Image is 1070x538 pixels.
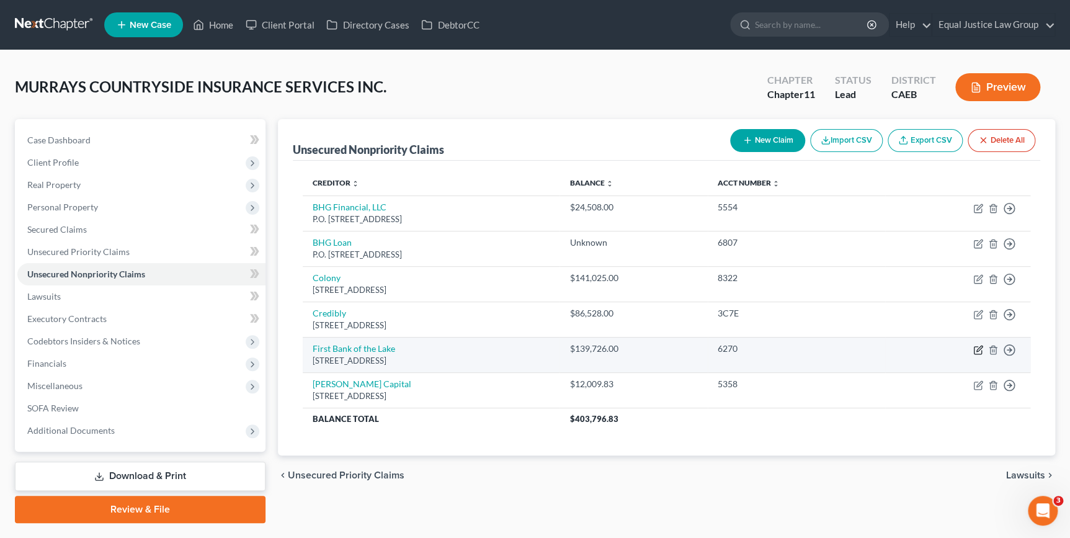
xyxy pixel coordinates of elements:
[313,202,386,212] a: BHG Financial, LLC
[303,408,560,430] th: Balance Total
[278,470,288,480] i: chevron_left
[1006,470,1055,480] button: Lawsuits chevron_right
[239,14,320,36] a: Client Portal
[27,135,91,145] span: Case Dashboard
[320,14,415,36] a: Directory Cases
[968,129,1035,152] button: Delete All
[569,414,618,424] span: $403,796.83
[27,269,145,279] span: Unsecured Nonpriority Claims
[834,87,871,102] div: Lead
[313,390,550,402] div: [STREET_ADDRESS]
[810,129,883,152] button: Import CSV
[313,178,359,187] a: Creditor unfold_more
[17,263,265,285] a: Unsecured Nonpriority Claims
[891,87,935,102] div: CAEB
[17,397,265,419] a: SOFA Review
[313,237,352,248] a: BHG Loan
[718,201,875,213] div: 5554
[1028,496,1058,526] iframe: Intercom live chat
[293,142,444,157] div: Unsecured Nonpriority Claims
[718,378,875,390] div: 5358
[352,180,359,187] i: unfold_more
[313,320,550,331] div: [STREET_ADDRESS]
[569,178,613,187] a: Balance unfold_more
[27,336,140,346] span: Codebtors Insiders & Notices
[15,462,265,491] a: Download & Print
[313,249,550,261] div: P.O. [STREET_ADDRESS]
[889,14,931,36] a: Help
[1045,470,1055,480] i: chevron_right
[17,241,265,263] a: Unsecured Priority Claims
[932,14,1054,36] a: Equal Justice Law Group
[569,378,697,390] div: $12,009.83
[27,246,130,257] span: Unsecured Priority Claims
[27,179,81,190] span: Real Property
[187,14,239,36] a: Home
[569,236,697,249] div: Unknown
[27,157,79,168] span: Client Profile
[278,470,404,480] button: chevron_left Unsecured Priority Claims
[718,236,875,249] div: 6807
[313,343,395,354] a: First Bank of the Lake
[15,496,265,523] a: Review & File
[718,307,875,320] div: 3C7E
[130,20,171,30] span: New Case
[772,180,780,187] i: unfold_more
[803,88,814,100] span: 11
[27,380,82,391] span: Miscellaneous
[27,313,107,324] span: Executory Contracts
[313,213,550,225] div: P.O. [STREET_ADDRESS]
[569,307,697,320] div: $86,528.00
[288,470,404,480] span: Unsecured Priority Claims
[27,358,66,369] span: Financials
[569,201,697,213] div: $24,508.00
[27,291,61,302] span: Lawsuits
[955,73,1040,101] button: Preview
[313,379,411,389] a: [PERSON_NAME] Capital
[1006,470,1045,480] span: Lawsuits
[569,272,697,284] div: $141,025.00
[1053,496,1063,506] span: 3
[27,224,87,235] span: Secured Claims
[767,87,814,102] div: Chapter
[313,355,550,367] div: [STREET_ADDRESS]
[718,178,780,187] a: Acct Number unfold_more
[313,308,346,318] a: Credibly
[605,180,613,187] i: unfold_more
[17,308,265,330] a: Executory Contracts
[313,272,341,283] a: Colony
[17,285,265,308] a: Lawsuits
[888,129,963,152] a: Export CSV
[27,403,79,413] span: SOFA Review
[730,129,805,152] button: New Claim
[17,129,265,151] a: Case Dashboard
[834,73,871,87] div: Status
[718,272,875,284] div: 8322
[313,284,550,296] div: [STREET_ADDRESS]
[891,73,935,87] div: District
[415,14,485,36] a: DebtorCC
[27,425,115,436] span: Additional Documents
[15,78,386,96] span: MURRAYS COUNTRYSIDE INSURANCE SERVICES INC.
[569,343,697,355] div: $139,726.00
[755,13,868,36] input: Search by name...
[27,202,98,212] span: Personal Property
[767,73,814,87] div: Chapter
[17,218,265,241] a: Secured Claims
[718,343,875,355] div: 6270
